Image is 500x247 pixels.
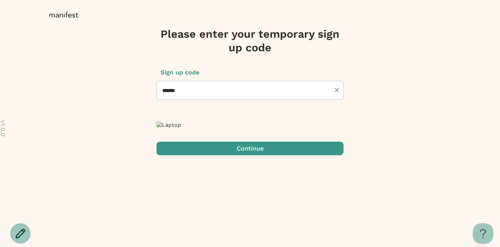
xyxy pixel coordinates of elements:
img: Laptop [156,122,181,128]
h3: Please enter your temporary sign up code [156,27,344,54]
p: Sign up code [156,68,344,77]
iframe: Toggle Customer Support [473,223,493,244]
button: Continue [156,142,344,155]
